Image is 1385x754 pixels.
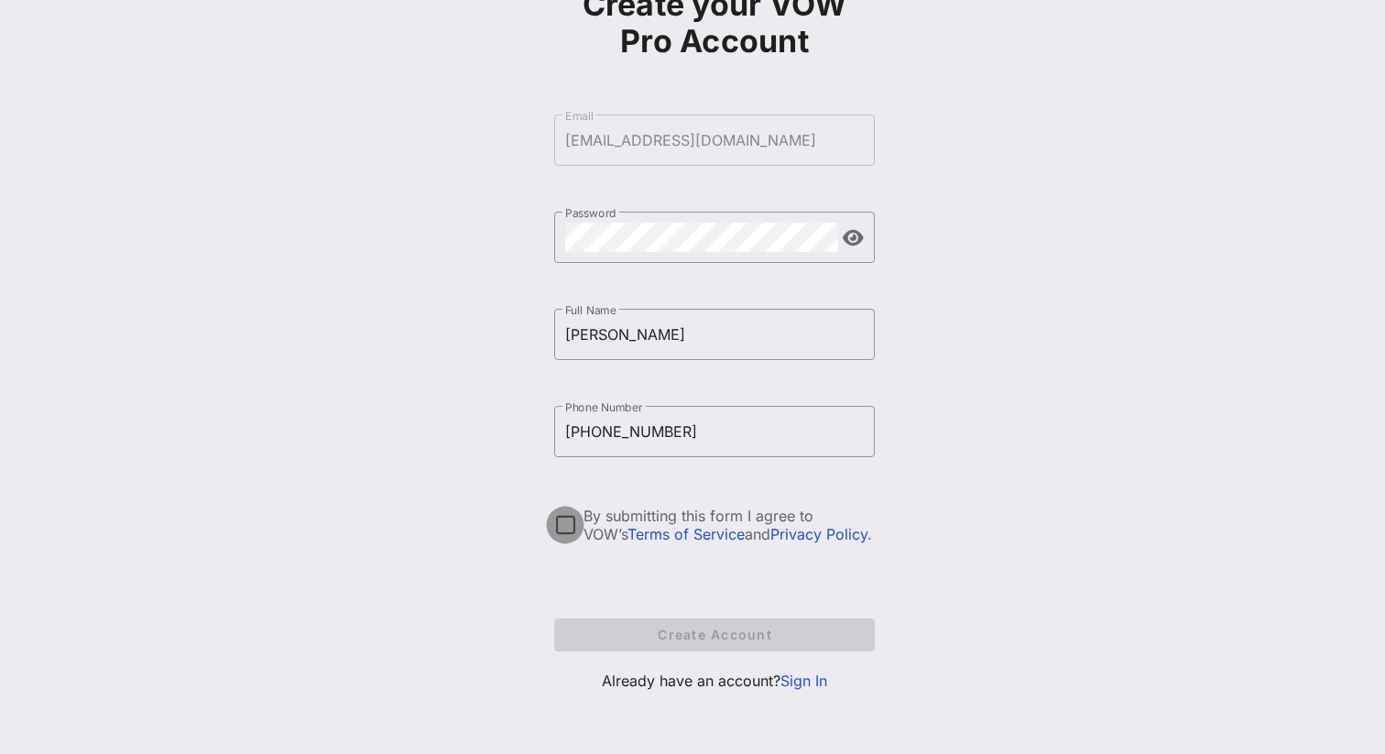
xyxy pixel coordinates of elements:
[780,672,827,690] a: Sign In
[565,206,616,220] label: Password
[770,525,867,543] a: Privacy Policy
[554,670,875,692] p: Already have an account?
[627,525,745,543] a: Terms of Service
[583,507,875,543] div: By submitting this form I agree to VOW’s and .
[565,109,594,123] label: Email
[565,400,642,414] label: Phone Number
[843,229,864,247] button: append icon
[565,303,616,317] label: Full Name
